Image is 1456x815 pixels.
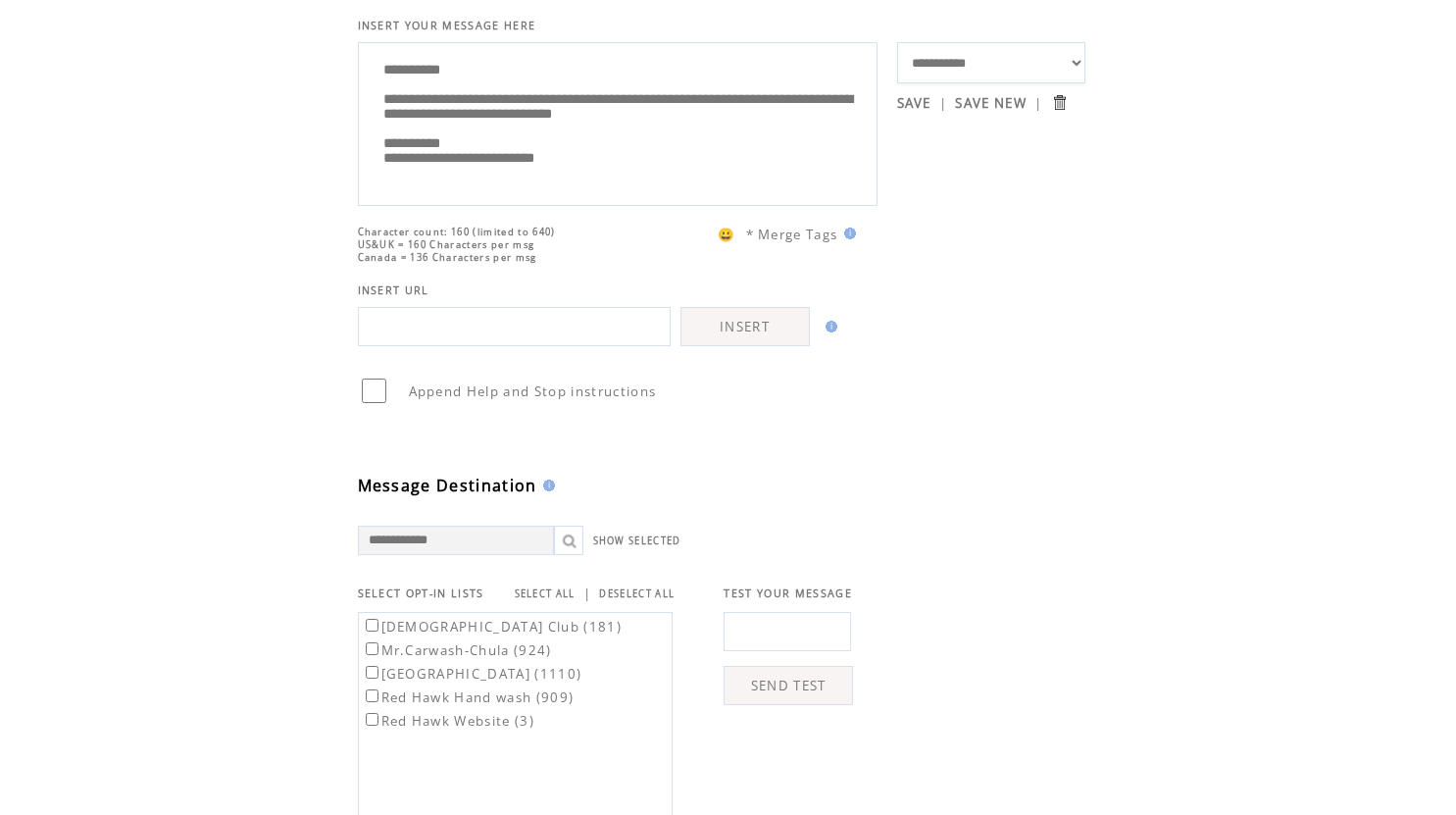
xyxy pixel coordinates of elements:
input: [GEOGRAPHIC_DATA] (1110) [366,666,378,679]
input: [DEMOGRAPHIC_DATA] Club (181) [366,619,378,632]
label: [DEMOGRAPHIC_DATA] Club (181) [362,618,623,636]
a: SHOW SELECTED [593,535,681,547]
input: Red Hawk Website (3) [366,713,378,726]
span: SELECT OPT-IN LISTS [358,586,484,600]
span: | [1034,94,1042,112]
a: SAVE NEW [955,94,1027,112]
input: Red Hawk Hand wash (909) [366,689,378,702]
label: Red Hawk Website (3) [362,712,535,730]
a: SELECT ALL [515,587,576,600]
span: Message Destination [358,475,537,496]
span: INSERT YOUR MESSAGE HERE [358,19,536,32]
img: help.gif [537,480,555,491]
span: * Merge Tags [746,226,838,243]
label: Mr.Carwash-Chula (924) [362,641,552,659]
span: Character count: 160 (limited to 640) [358,226,556,238]
span: INSERT URL [358,283,429,297]
span: TEST YOUR MESSAGE [724,586,852,600]
img: help.gif [838,228,856,239]
a: DESELECT ALL [599,587,675,600]
label: Red Hawk Hand wash (909) [362,688,575,706]
span: Append Help and Stop instructions [409,382,657,400]
span: | [939,94,947,112]
img: help.gif [820,321,837,332]
span: US&UK = 160 Characters per msg [358,238,535,251]
span: 😀 [718,226,735,243]
a: SEND TEST [724,666,853,705]
a: INSERT [680,307,810,346]
span: | [583,585,591,602]
input: Submit [1050,93,1069,112]
label: [GEOGRAPHIC_DATA] (1110) [362,665,582,683]
a: SAVE [897,94,931,112]
input: Mr.Carwash-Chula (924) [366,642,378,655]
span: Canada = 136 Characters per msg [358,251,537,264]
